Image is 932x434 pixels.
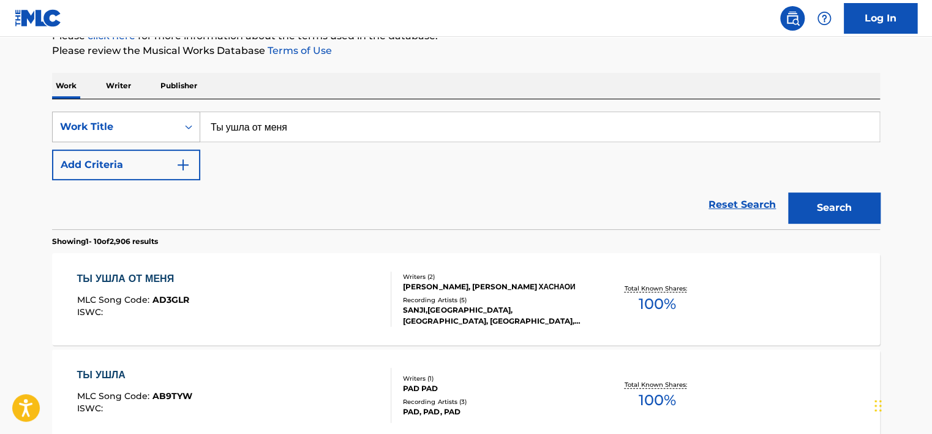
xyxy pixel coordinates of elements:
div: PAD PAD [403,383,588,394]
a: Reset Search [702,191,782,218]
img: help [817,11,832,26]
div: ТЫ УШЛА [77,368,192,383]
p: Showing 1 - 10 of 2,906 results [52,236,158,247]
span: MLC Song Code : [77,294,152,305]
img: MLC Logo [15,9,62,27]
span: ISWC : [77,306,106,318]
a: Terms of Use [265,45,332,56]
div: টেনে আনুন [874,387,882,424]
p: Work [52,73,80,99]
div: Recording Artists ( 3 ) [403,397,588,406]
a: Public Search [780,6,805,31]
p: Please review the Musical Works Database [52,44,880,58]
p: Total Known Shares: [624,380,690,389]
span: MLC Song Code : [77,390,152,402]
div: Help [812,6,836,31]
form: Search Form [52,112,880,229]
span: AD3GLR [152,294,189,305]
button: Search [788,192,880,223]
div: চ্যাট উইজেট [871,375,932,434]
img: search [785,11,800,26]
a: ТЫ УШЛА ОТ МЕНЯMLC Song Code:AD3GLRISWC:Writers (2)[PERSON_NAME], [PERSON_NAME] ХАСНАОИRecording ... [52,253,880,345]
span: AB9TYW [152,390,192,402]
p: Total Known Shares: [624,284,690,293]
span: 100 % [638,293,675,315]
a: Log In [844,3,917,34]
iframe: Chat Widget [871,375,932,434]
div: Writers ( 2 ) [403,272,588,281]
div: Recording Artists ( 5 ) [403,295,588,305]
div: PAD, PAD, PAD [403,406,588,417]
div: [PERSON_NAME], [PERSON_NAME] ХАСНАОИ [403,281,588,292]
div: SANJI,[GEOGRAPHIC_DATA], [GEOGRAPHIC_DATA], [GEOGRAPHIC_DATA], [GEOGRAPHIC_DATA], [GEOGRAPHIC_DAT... [403,305,588,327]
div: Writers ( 1 ) [403,374,588,383]
p: Writer [102,73,135,99]
button: Add Criteria [52,150,200,180]
div: Work Title [60,120,170,134]
div: ТЫ УШЛА ОТ МЕНЯ [77,272,189,286]
span: ISWC : [77,403,106,414]
img: 9d2ae6d4665cec9f34b9.svg [176,158,190,172]
p: Publisher [157,73,201,99]
span: 100 % [638,389,675,411]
